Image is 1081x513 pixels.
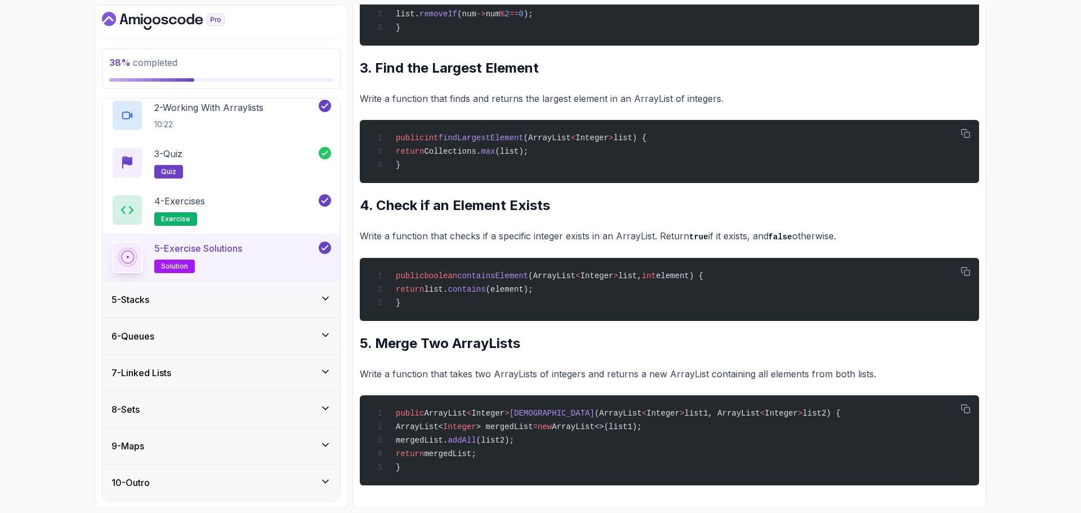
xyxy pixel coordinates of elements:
[448,285,485,294] span: contains
[102,428,340,464] button: 9-Maps
[396,133,424,142] span: public
[102,355,340,391] button: 7-Linked Lists
[360,59,979,77] h2: 3. Find the Largest Element
[760,409,765,418] span: <
[396,422,443,431] span: ArrayList<
[396,160,400,169] span: }
[575,133,609,142] span: Integer
[538,422,552,431] span: new
[111,293,149,306] h3: 5 - Stacks
[111,100,331,131] button: 2-Working With Arraylists10:22
[571,133,575,142] span: <
[528,271,575,280] span: (ArrayList
[154,194,205,208] p: 4 - Exercises
[111,329,154,343] h3: 6 - Queues
[109,57,177,68] span: completed
[102,391,340,427] button: 8-Sets
[161,262,188,271] span: solution
[656,271,703,280] span: element) {
[646,409,680,418] span: Integer
[476,10,486,19] span: ->
[500,10,504,19] span: %
[580,271,614,280] span: Integer
[396,23,400,32] span: }
[765,409,798,418] span: Integer
[642,409,646,418] span: <
[510,10,519,19] span: ==
[396,10,419,19] span: list.
[614,133,647,142] span: list) {
[481,147,495,156] span: max
[439,133,524,142] span: findLargestElement
[396,147,424,156] span: return
[102,318,340,354] button: 6-Queues
[111,366,171,380] h3: 7 - Linked Lists
[360,91,979,106] p: Write a function that finds and returns the largest element in an ArrayList of integers.
[457,271,528,280] span: containsElement
[154,119,263,130] p: 10:22
[504,409,509,418] span: >
[613,271,618,280] span: >
[471,409,504,418] span: Integer
[360,366,979,382] p: Write a function that takes two ArrayLists of integers and returns a new ArrayList containing all...
[154,242,242,255] p: 5 - Exercise Solutions
[396,409,424,418] span: public
[486,285,533,294] span: (element);
[396,449,424,458] span: return
[111,194,331,226] button: 4-Exercisesexercise
[424,409,467,418] span: ArrayList
[519,10,523,19] span: 0
[552,422,642,431] span: ArrayList<>(list1);
[595,409,642,418] span: (ArrayList
[109,57,131,68] span: 38 %
[161,167,176,176] span: quiz
[476,436,514,445] span: (list2);
[396,285,424,294] span: return
[510,409,595,418] span: [DEMOGRAPHIC_DATA]
[495,147,528,156] span: (list);
[424,133,438,142] span: int
[424,285,448,294] span: list.
[396,436,448,445] span: mergedList.
[467,409,471,418] span: <
[524,133,571,142] span: (ArrayList
[476,422,533,431] span: > mergedList
[424,271,457,280] span: boolean
[448,436,476,445] span: addAll
[102,465,340,501] button: 10-Outro
[102,12,251,30] a: Dashboard
[486,10,500,19] span: num
[396,298,400,307] span: }
[609,133,613,142] span: >
[111,147,331,179] button: 3-Quizquiz
[424,147,481,156] span: Collections.
[111,242,331,273] button: 5-Exercise Solutionssolution
[642,271,656,280] span: int
[443,422,476,431] span: Integer
[396,463,400,472] span: }
[680,409,684,418] span: >
[524,10,533,19] span: );
[798,409,802,418] span: >
[419,10,457,19] span: removeIf
[457,10,476,19] span: (num
[111,403,140,416] h3: 8 - Sets
[685,409,760,418] span: list1, ArrayList
[396,271,424,280] span: public
[360,334,979,353] h2: 5. Merge Two ArrayLists
[360,197,979,215] h2: 4. Check if an Element Exists
[504,10,509,19] span: 2
[154,101,263,114] p: 2 - Working With Arraylists
[769,233,792,242] code: false
[111,476,150,489] h3: 10 - Outro
[161,215,190,224] span: exercise
[154,147,182,160] p: 3 - Quiz
[102,282,340,318] button: 5-Stacks
[575,271,580,280] span: <
[803,409,841,418] span: list2) {
[360,228,979,244] p: Write a function that checks if a specific integer exists in an ArrayList. Return if it exists, a...
[618,271,642,280] span: list,
[424,449,476,458] span: mergedList;
[111,439,144,453] h3: 9 - Maps
[689,233,708,242] code: true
